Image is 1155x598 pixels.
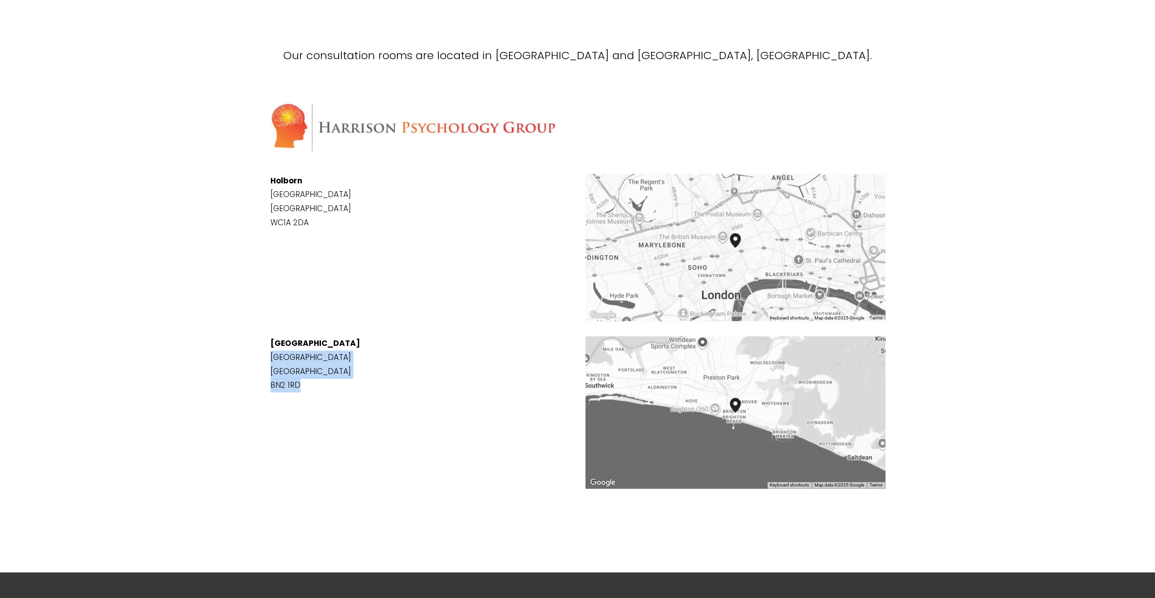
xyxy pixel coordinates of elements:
button: Keyboard shortcuts [770,315,809,321]
img: Google [588,476,618,488]
div: Harrison Psychology Group 23 Southampton Place London, England, WC1A 2DA, United Kingdom [726,229,755,266]
div: Harrison Psychology Group Prince's Street Brighton, England, BN2 1RD, United Kingdom [726,394,755,431]
a: Open this area in Google Maps (opens a new window) [588,309,618,321]
p: Our consultation rooms are located in [GEOGRAPHIC_DATA] and [GEOGRAPHIC_DATA], [GEOGRAPHIC_DATA]. [270,46,885,65]
span: Map data ©2025 Google [814,315,864,320]
p: [GEOGRAPHIC_DATA] [GEOGRAPHIC_DATA] WC1A 2DA [270,174,570,229]
strong: Holborn [270,175,302,186]
p: [GEOGRAPHIC_DATA] [GEOGRAPHIC_DATA] BN2 1RD [270,336,885,392]
button: Keyboard shortcuts [770,482,809,488]
img: Google [588,309,618,321]
a: Terms [870,315,882,320]
strong: [GEOGRAPHIC_DATA] [270,338,360,349]
a: Terms [870,482,882,487]
a: Open this area in Google Maps (opens a new window) [588,476,618,488]
span: Map data ©2025 Google [814,482,864,487]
